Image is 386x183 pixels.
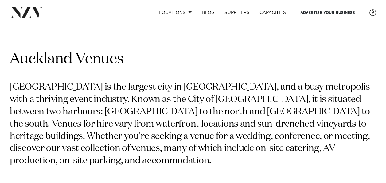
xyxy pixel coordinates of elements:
[10,81,376,167] p: [GEOGRAPHIC_DATA] is the largest city in [GEOGRAPHIC_DATA], and a busy metropolis with a thriving...
[197,6,220,19] a: BLOG
[295,6,360,19] a: Advertise your business
[10,7,43,18] img: nzv-logo.png
[154,6,197,19] a: Locations
[10,50,376,69] h1: Auckland Venues
[220,6,254,19] a: SUPPLIERS
[255,6,291,19] a: Capacities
